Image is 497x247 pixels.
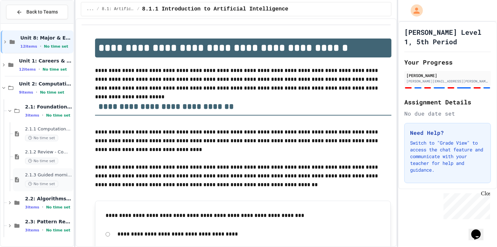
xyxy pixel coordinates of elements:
[46,228,70,232] span: No time set
[40,90,64,95] span: No time set
[410,140,485,173] p: Switch to "Grade View" to access the chat feature and communicate with your teacher for help and ...
[43,67,67,72] span: No time set
[19,67,36,72] span: 12 items
[406,72,489,78] div: [PERSON_NAME]
[19,90,33,95] span: 9 items
[40,44,41,49] span: •
[25,181,58,187] span: No time set
[42,204,43,210] span: •
[25,196,72,202] span: 2.2: Algorithms from Idea to Flowchart
[404,97,491,107] h2: Assignment Details
[137,6,139,12] span: /
[25,172,72,178] span: 2.1.3 Guided morning routine flowchart
[97,6,99,12] span: /
[26,8,58,16] span: Back to Teams
[42,227,43,233] span: •
[3,3,47,43] div: Chat with us now!Close
[404,109,491,118] div: No due date set
[39,67,40,72] span: •
[44,44,68,49] span: No time set
[441,191,490,219] iframe: chat widget
[46,205,70,209] span: No time set
[25,219,72,225] span: 2.3: Pattern Recognition & Decomposition
[404,3,425,18] div: My Account
[25,158,58,164] span: No time set
[142,5,288,13] span: 8.1.1 Introduction to Artificial Intelligence
[25,113,39,118] span: 3 items
[19,81,72,87] span: Unit 2: Computational Thinking & Problem-Solving
[46,113,70,118] span: No time set
[404,27,491,46] h1: [PERSON_NAME] Level 1, 5th Period
[25,126,72,132] span: 2.1.1 Computational Thinking and Problem Solving
[36,90,37,95] span: •
[6,5,68,19] button: Back to Teams
[25,149,72,155] span: 2.1.2 Review - Computational Thinking and Problem Solving
[102,6,134,12] span: 8.1: Artificial Intelligence Basics
[25,135,58,141] span: No time set
[87,6,94,12] span: ...
[404,57,491,67] h2: Your Progress
[469,220,490,240] iframe: chat widget
[25,228,39,232] span: 3 items
[410,129,485,137] h3: Need Help?
[42,113,43,118] span: •
[25,104,72,110] span: 2.1: Foundations of Computational Thinking
[20,35,72,41] span: Unit 8: Major & Emerging Technologies
[25,205,39,209] span: 3 items
[20,44,37,49] span: 12 items
[406,79,489,84] div: [PERSON_NAME][EMAIL_ADDRESS][PERSON_NAME][DOMAIN_NAME]
[19,58,72,64] span: Unit 1: Careers & Professionalism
